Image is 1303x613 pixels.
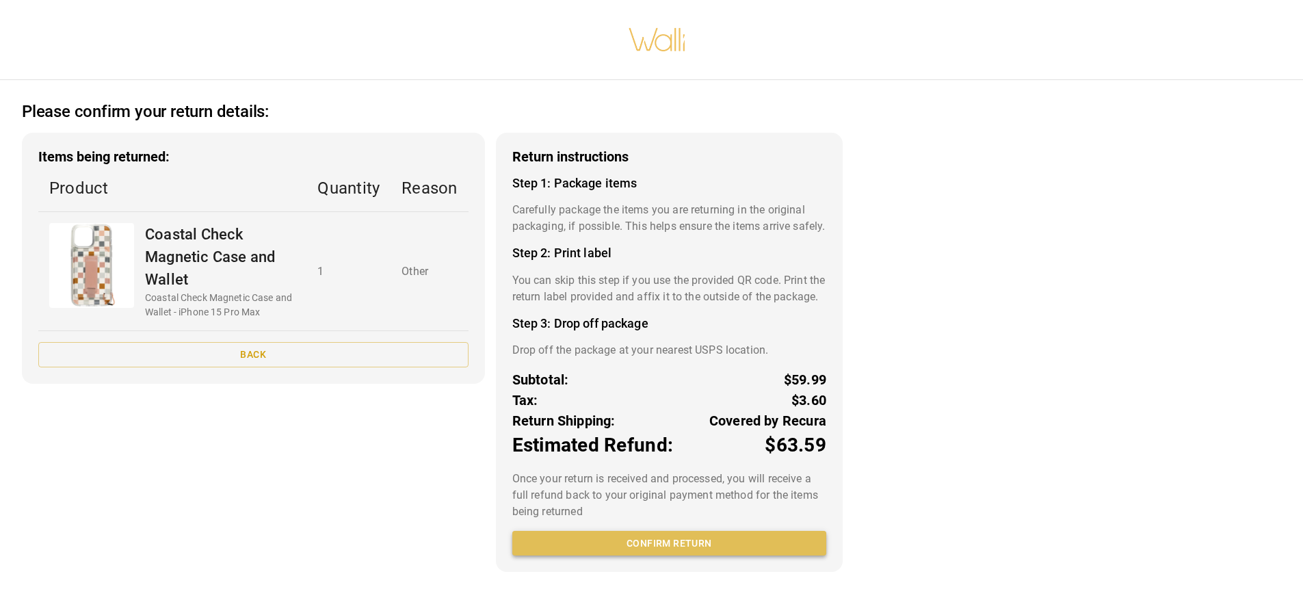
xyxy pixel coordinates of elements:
[512,246,826,261] h4: Step 2: Print label
[38,342,469,367] button: Back
[512,369,569,390] p: Subtotal:
[512,342,826,358] p: Drop off the package at your nearest USPS location.
[791,390,826,410] p: $3.60
[402,176,457,200] p: Reason
[145,223,295,291] p: Coastal Check Magnetic Case and Wallet
[317,176,380,200] p: Quantity
[709,410,826,431] p: Covered by Recura
[512,202,826,235] p: Carefully package the items you are returning in the original packaging, if possible. This helps ...
[512,149,826,165] h3: Return instructions
[402,263,457,280] p: Other
[512,272,826,305] p: You can skip this step if you use the provided QR code. Print the return label provided and affix...
[145,291,295,319] p: Coastal Check Magnetic Case and Wallet - iPhone 15 Pro Max
[512,431,673,460] p: Estimated Refund:
[38,149,469,165] h3: Items being returned:
[512,176,826,191] h4: Step 1: Package items
[512,471,826,520] p: Once your return is received and processed, you will receive a full refund back to your original ...
[512,390,538,410] p: Tax:
[317,263,380,280] p: 1
[784,369,826,390] p: $59.99
[512,316,826,331] h4: Step 3: Drop off package
[765,431,826,460] p: $63.59
[512,531,826,556] button: Confirm return
[49,176,295,200] p: Product
[628,10,687,69] img: walli-inc.myshopify.com
[22,102,269,122] h2: Please confirm your return details:
[512,410,616,431] p: Return Shipping:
